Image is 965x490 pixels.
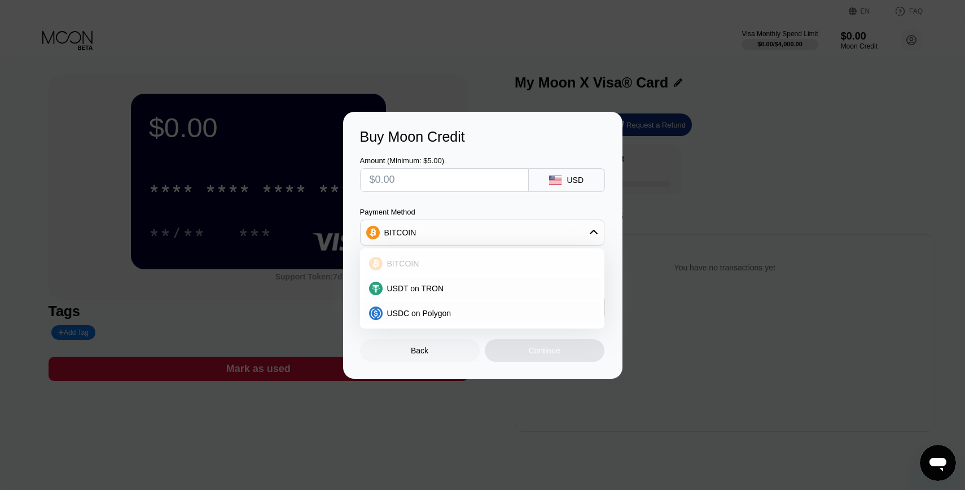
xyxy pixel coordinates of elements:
[387,309,451,318] span: USDC on Polygon
[387,259,419,268] span: BITCOIN
[567,176,584,185] div: USD
[363,277,601,300] div: USDT on TRON
[360,208,604,216] div: Payment Method
[920,445,956,481] iframe: Button to launch messaging window
[384,228,416,237] div: BITCOIN
[387,284,444,293] span: USDT on TRON
[363,252,601,275] div: BITCOIN
[361,221,604,244] div: BITCOIN
[360,156,529,165] div: Amount (Minimum: $5.00)
[363,302,601,325] div: USDC on Polygon
[360,129,606,145] div: Buy Moon Credit
[370,169,519,191] input: $0.00
[411,346,428,355] div: Back
[360,339,480,362] div: Back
